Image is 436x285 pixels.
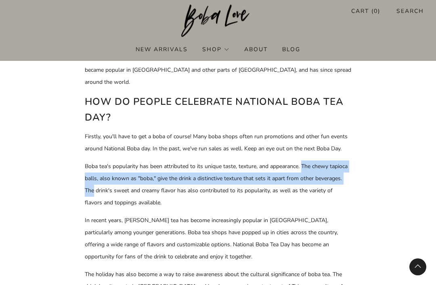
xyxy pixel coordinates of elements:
[351,4,380,18] a: Cart
[85,131,351,155] p: Firstly, you'll have to get a boba of course! Many boba shops often run promotions and other fun ...
[374,7,378,15] items-count: 0
[409,258,426,275] back-to-top-button: Back to top
[85,40,351,88] p: Boba tea, also known as bubble tea, originated in [GEOGRAPHIC_DATA] in the 1980s. The drink is ma...
[85,214,351,263] p: In recent years, [PERSON_NAME] tea has become increasingly popular in [GEOGRAPHIC_DATA], particul...
[244,43,268,56] a: About
[181,4,255,37] img: Boba Love
[202,43,230,56] a: Shop
[396,4,424,18] a: Search
[85,94,351,125] h2: How do people celebrate National Boba Tea day?
[85,160,351,209] p: Boba tea's popularity has been attributed to its unique taste, texture, and appearance. The chewy...
[282,43,300,56] a: Blog
[136,43,188,56] a: New Arrivals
